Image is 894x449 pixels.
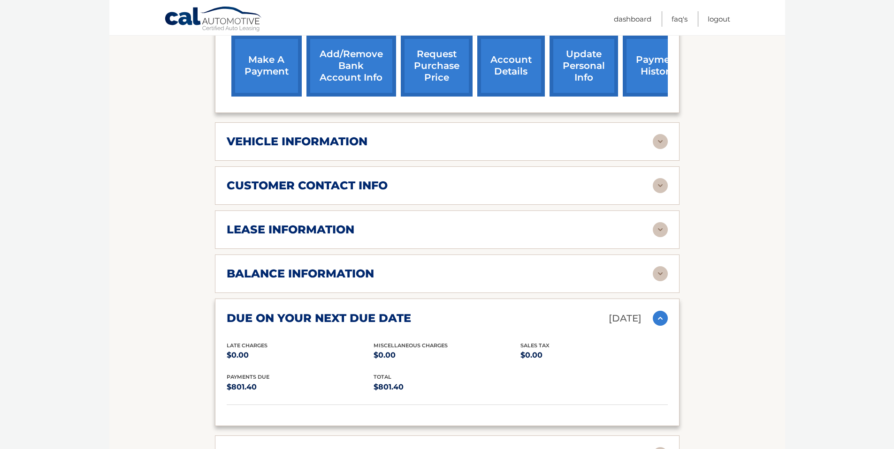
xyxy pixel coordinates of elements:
[653,134,668,149] img: accordion-rest.svg
[164,6,263,33] a: Cal Automotive
[227,311,411,325] h2: due on your next due date
[623,35,693,97] a: payment history
[520,349,667,362] p: $0.00
[609,310,642,327] p: [DATE]
[614,11,651,27] a: Dashboard
[227,223,354,237] h2: lease information
[227,374,269,380] span: Payments Due
[653,178,668,193] img: accordion-rest.svg
[374,349,520,362] p: $0.00
[653,222,668,237] img: accordion-rest.svg
[374,342,448,349] span: Miscellaneous Charges
[227,135,367,149] h2: vehicle information
[672,11,688,27] a: FAQ's
[550,35,618,97] a: update personal info
[227,381,374,394] p: $801.40
[227,179,388,193] h2: customer contact info
[227,349,374,362] p: $0.00
[477,35,545,97] a: account details
[653,266,668,281] img: accordion-rest.svg
[306,35,396,97] a: Add/Remove bank account info
[401,35,473,97] a: request purchase price
[227,267,374,281] h2: balance information
[708,11,730,27] a: Logout
[374,381,520,394] p: $801.40
[374,374,391,380] span: total
[520,342,550,349] span: Sales Tax
[653,311,668,326] img: accordion-active.svg
[227,342,267,349] span: Late Charges
[231,35,302,97] a: make a payment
